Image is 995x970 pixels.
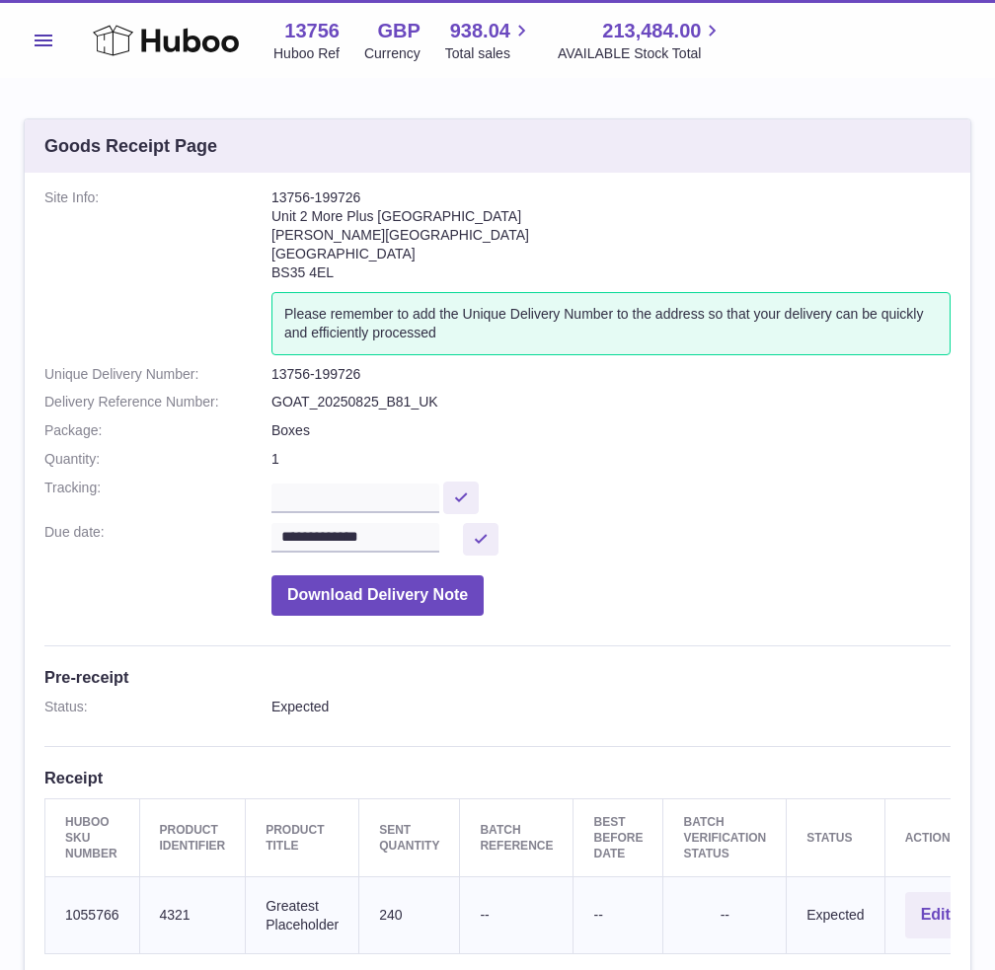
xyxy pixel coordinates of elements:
[44,365,271,384] dt: Unique Delivery Number:
[44,698,271,716] dt: Status:
[271,450,951,469] dd: 1
[574,798,663,877] th: Best Before Date
[44,450,271,469] dt: Quantity:
[364,44,421,63] div: Currency
[271,698,951,716] dd: Expected
[271,393,951,411] dd: GOAT_20250825_B81_UK
[787,877,884,954] td: Expected
[905,892,966,938] button: Edit
[44,188,271,354] dt: Site Info:
[787,798,884,877] th: Status
[450,18,510,44] span: 938.04
[271,421,951,440] dd: Boxes
[44,767,951,788] h3: Receipt
[359,798,460,877] th: Sent Quantity
[246,877,359,954] td: Greatest Placeholder
[44,666,951,688] h3: Pre-receipt
[44,134,217,158] h3: Goods Receipt Page
[271,188,951,291] address: 13756-199726 Unit 2 More Plus [GEOGRAPHIC_DATA] [PERSON_NAME][GEOGRAPHIC_DATA] [GEOGRAPHIC_DATA] ...
[44,523,271,556] dt: Due date:
[273,44,340,63] div: Huboo Ref
[558,18,725,63] a: 213,484.00 AVAILABLE Stock Total
[246,798,359,877] th: Product title
[574,877,663,954] td: --
[271,292,951,355] div: Please remember to add the Unique Delivery Number to the address so that your delivery can be qui...
[45,877,140,954] td: 1055766
[45,798,140,877] th: Huboo SKU Number
[558,44,725,63] span: AVAILABLE Stock Total
[139,798,246,877] th: Product Identifier
[359,877,460,954] td: 240
[271,575,484,616] button: Download Delivery Note
[44,421,271,440] dt: Package:
[460,798,574,877] th: Batch Reference
[44,479,271,513] dt: Tracking:
[377,18,420,44] strong: GBP
[884,798,986,877] th: Actions
[139,877,246,954] td: 4321
[683,906,766,925] div: --
[44,393,271,411] dt: Delivery Reference Number:
[445,44,533,63] span: Total sales
[445,18,533,63] a: 938.04 Total sales
[663,798,787,877] th: Batch Verification Status
[271,365,951,384] dd: 13756-199726
[460,877,574,954] td: --
[602,18,701,44] span: 213,484.00
[284,18,340,44] strong: 13756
